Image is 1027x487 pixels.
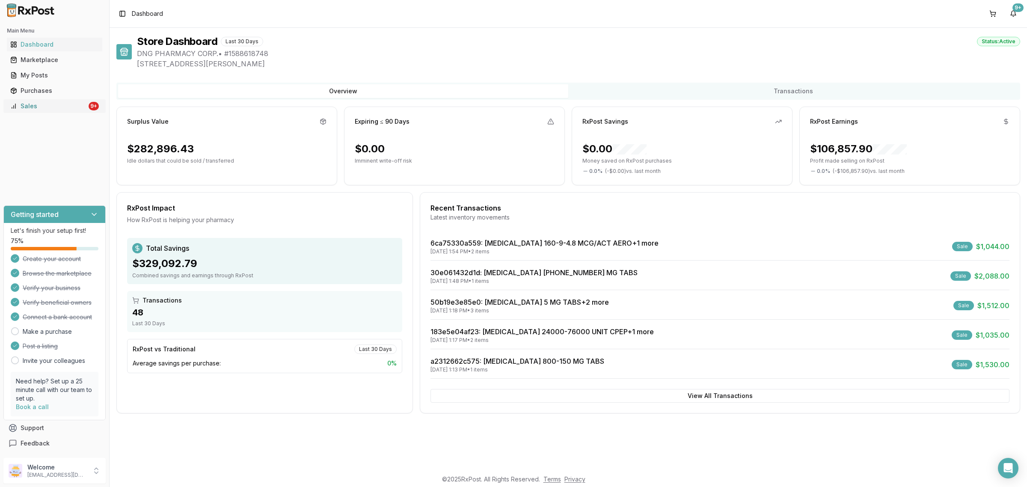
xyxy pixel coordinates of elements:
span: 75 % [11,237,24,245]
p: [EMAIL_ADDRESS][DOMAIN_NAME] [27,472,87,478]
span: Post a listing [23,342,58,350]
div: 9+ [89,102,99,110]
button: Sales9+ [3,99,106,113]
div: RxPost vs Traditional [133,345,196,353]
a: Marketplace [7,52,102,68]
a: Dashboard [7,37,102,52]
span: Dashboard [132,9,163,18]
div: Sale [952,242,973,251]
span: $1,512.00 [977,300,1009,311]
h1: Store Dashboard [137,35,217,48]
div: Open Intercom Messenger [998,458,1018,478]
div: $329,092.79 [132,257,397,270]
div: Recent Transactions [430,203,1009,213]
span: 0.0 % [817,168,830,175]
button: Transactions [568,84,1018,98]
div: My Posts [10,71,99,80]
button: Purchases [3,84,106,98]
p: Let's finish your setup first! [11,226,98,235]
button: Support [3,420,106,436]
button: Feedback [3,436,106,451]
div: How RxPost is helping your pharmacy [127,216,402,224]
a: a2312662c575: [MEDICAL_DATA] 800-150 MG TABS [430,357,604,365]
button: 9+ [1006,7,1020,21]
button: Marketplace [3,53,106,67]
div: Sale [953,301,974,310]
h2: Main Menu [7,27,102,34]
div: Sale [952,330,972,340]
span: [STREET_ADDRESS][PERSON_NAME] [137,59,1020,69]
div: Latest inventory movements [430,213,1009,222]
div: 48 [132,306,397,318]
span: 0.0 % [589,168,603,175]
span: Transactions [142,296,182,305]
div: Last 30 Days [132,320,397,327]
div: [DATE] 1:17 PM • 2 items [430,337,654,344]
div: RxPost Savings [582,117,628,126]
div: Combined savings and earnings through RxPost [132,272,397,279]
div: [DATE] 1:48 PM • 1 items [430,278,638,285]
span: ( - $0.00 ) vs. last month [605,168,661,175]
div: $0.00 [355,142,385,156]
a: 183e5e04af23: [MEDICAL_DATA] 24000-76000 UNIT CPEP+1 more [430,327,654,336]
button: Overview [118,84,568,98]
a: Privacy [564,475,585,483]
span: Average savings per purchase: [133,359,221,368]
a: 30e061432d1d: [MEDICAL_DATA] [PHONE_NUMBER] MG TABS [430,268,638,277]
img: RxPost Logo [3,3,58,17]
a: 50b19e3e85e0: [MEDICAL_DATA] 5 MG TABS+2 more [430,298,609,306]
h3: Getting started [11,209,59,220]
span: Browse the marketplace [23,269,92,278]
span: Verify beneficial owners [23,298,92,307]
a: Book a call [16,403,49,410]
div: $0.00 [582,142,647,156]
a: Purchases [7,83,102,98]
span: Verify your business [23,284,80,292]
p: Money saved on RxPost purchases [582,157,782,164]
span: Total Savings [146,243,189,253]
div: Status: Active [977,37,1020,46]
div: Last 30 Days [354,344,397,354]
div: RxPost Impact [127,203,402,213]
div: Sale [950,271,971,281]
span: $1,530.00 [976,359,1009,370]
div: RxPost Earnings [810,117,858,126]
a: Make a purchase [23,327,72,336]
div: Purchases [10,86,99,95]
a: Invite your colleagues [23,356,85,365]
div: Surplus Value [127,117,169,126]
span: $2,088.00 [974,271,1009,281]
p: Idle dollars that could be sold / transferred [127,157,327,164]
a: My Posts [7,68,102,83]
div: $282,896.43 [127,142,194,156]
button: My Posts [3,68,106,82]
div: Expiring ≤ 90 Days [355,117,410,126]
a: 6ca75330a559: [MEDICAL_DATA] 160-9-4.8 MCG/ACT AERO+1 more [430,239,659,247]
span: Feedback [21,439,50,448]
div: Sales [10,102,87,110]
button: Dashboard [3,38,106,51]
button: View All Transactions [430,389,1009,403]
nav: breadcrumb [132,9,163,18]
img: User avatar [9,464,22,478]
div: Last 30 Days [221,37,263,46]
div: Dashboard [10,40,99,49]
p: Welcome [27,463,87,472]
a: Sales9+ [7,98,102,114]
a: Terms [543,475,561,483]
p: Profit made selling on RxPost [810,157,1009,164]
div: Marketplace [10,56,99,64]
div: [DATE] 1:18 PM • 3 items [430,307,609,314]
span: Connect a bank account [23,313,92,321]
div: 9+ [1012,3,1024,12]
span: $1,035.00 [976,330,1009,340]
span: 0 % [387,359,397,368]
span: $1,044.00 [976,241,1009,252]
span: DNG PHARMACY CORP. • # 1588618748 [137,48,1020,59]
span: Create your account [23,255,81,263]
span: ( - $106,857.90 ) vs. last month [833,168,905,175]
div: $106,857.90 [810,142,907,156]
div: Sale [952,360,972,369]
div: [DATE] 1:54 PM • 2 items [430,248,659,255]
p: Imminent write-off risk [355,157,554,164]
